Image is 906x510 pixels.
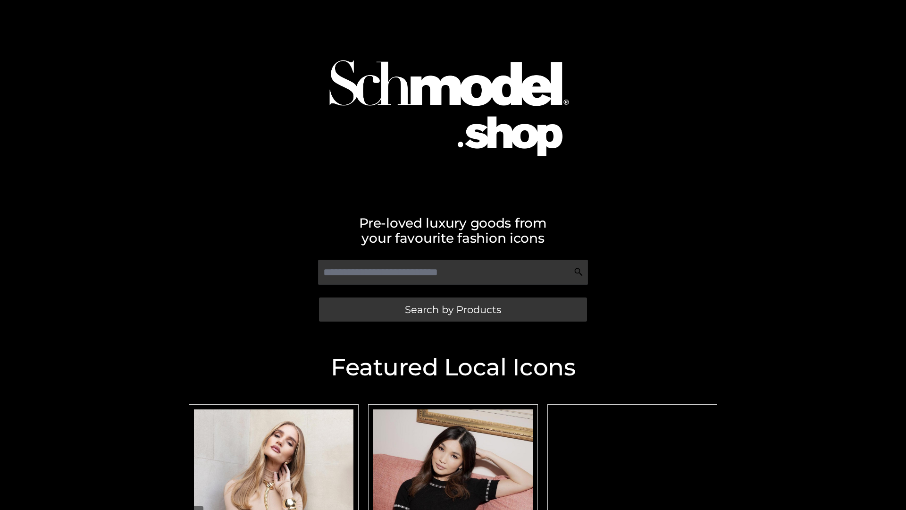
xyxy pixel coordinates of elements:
[184,356,722,379] h2: Featured Local Icons​
[405,305,501,314] span: Search by Products
[184,215,722,246] h2: Pre-loved luxury goods from your favourite fashion icons
[574,267,583,277] img: Search Icon
[319,297,587,322] a: Search by Products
